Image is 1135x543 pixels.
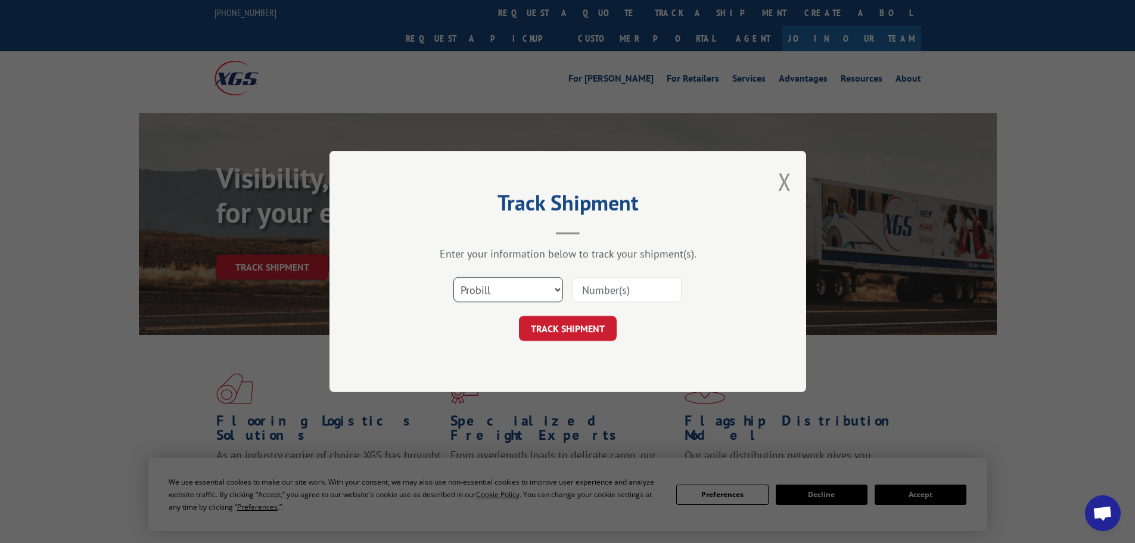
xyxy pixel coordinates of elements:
[1085,495,1121,531] div: Open chat
[778,166,791,197] button: Close modal
[389,194,747,217] h2: Track Shipment
[519,316,617,341] button: TRACK SHIPMENT
[389,247,747,260] div: Enter your information below to track your shipment(s).
[572,277,682,302] input: Number(s)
